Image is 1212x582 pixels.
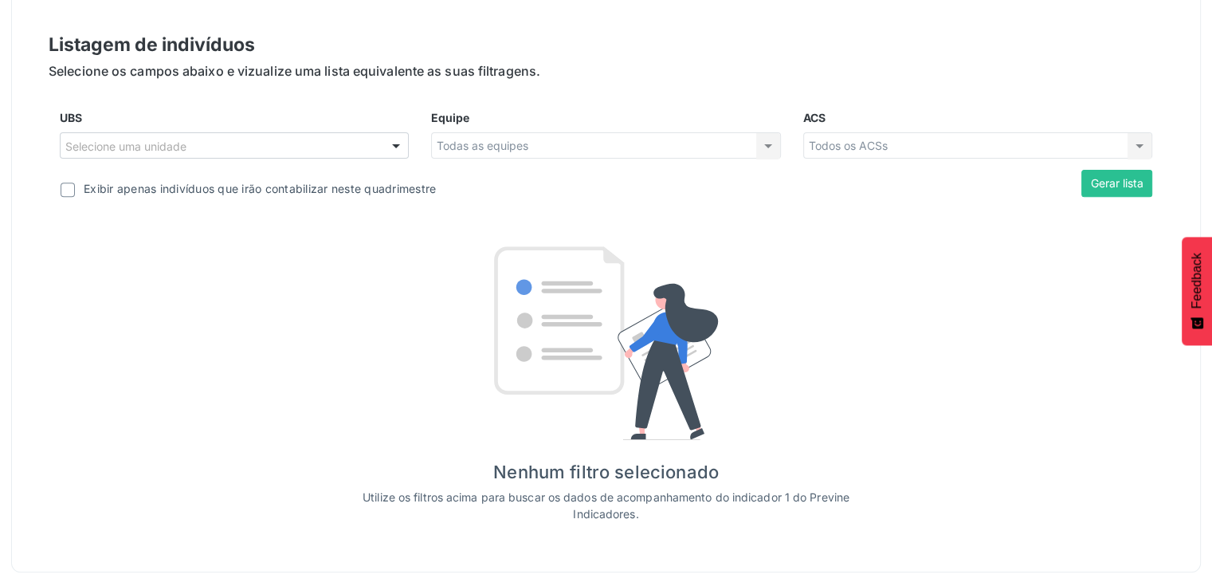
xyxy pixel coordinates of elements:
[431,109,469,126] label: Equipe
[1081,170,1152,197] button: Gerar lista
[84,180,436,197] div: Exibir apenas indivíduos que irão contabilizar neste quadrimestre
[347,489,866,522] div: Utilize os filtros acima para buscar os dados de acompanhamento do indicador 1 do Previne Indicad...
[60,109,82,126] label: UBS
[65,138,186,155] span: Selecione uma unidade
[49,63,540,79] span: Selecione os campos abaixo e vizualize uma lista equivalente as suas filtragens.
[494,246,719,440] img: Imagem de Empty State
[1182,237,1212,345] button: Feedback - Mostrar pesquisa
[49,33,255,56] span: Listagem de indivíduos
[1190,253,1204,309] span: Feedback
[493,459,719,486] div: Nenhum filtro selecionado
[803,109,826,126] label: ACS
